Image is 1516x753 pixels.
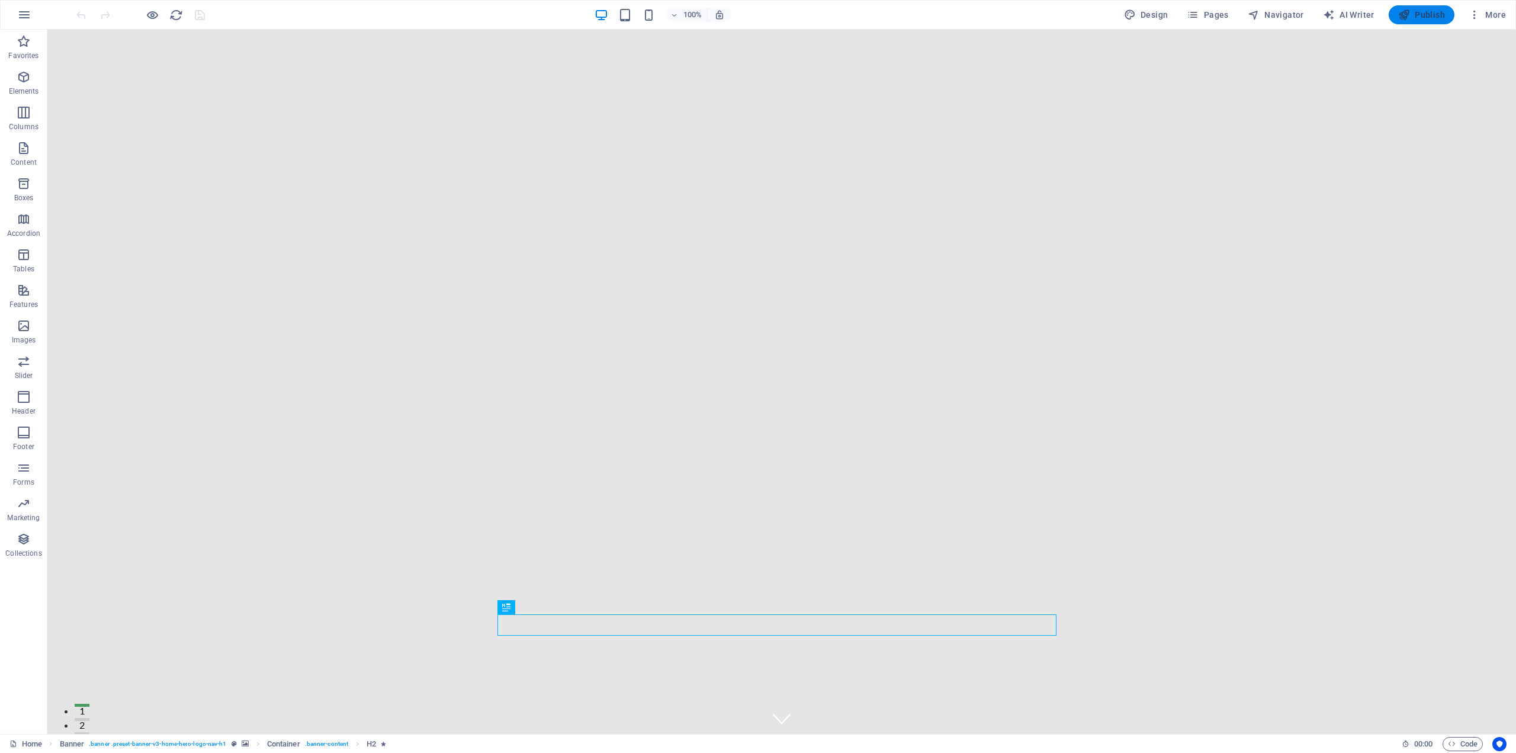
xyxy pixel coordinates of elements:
i: Reload page [169,8,183,22]
span: Click to select. Double-click to edit [60,737,85,751]
button: Navigator [1243,5,1309,24]
nav: breadcrumb [60,737,387,751]
h6: 100% [683,8,702,22]
p: Footer [13,442,34,451]
span: Click to select. Double-click to edit [367,737,376,751]
p: Accordion [7,229,40,238]
i: This element is a customizable preset [232,741,237,747]
button: Click here to leave preview mode and continue editing [145,8,159,22]
button: reload [169,8,183,22]
p: Forms [13,478,34,487]
p: Slider [15,371,33,380]
span: . banner .preset-banner-v3-home-hero-logo-nav-h1 [89,737,226,751]
button: Publish [1389,5,1454,24]
p: Features [9,300,38,309]
button: 1 [27,674,42,677]
p: Favorites [8,51,38,60]
button: 3 [27,703,42,706]
p: Content [11,158,37,167]
button: Usercentrics [1492,737,1507,751]
i: On resize automatically adjust zoom level to fit chosen device. [714,9,725,20]
button: Design [1119,5,1173,24]
p: Boxes [14,193,34,203]
p: Images [12,335,36,345]
button: 2 [27,688,42,691]
button: AI Writer [1318,5,1379,24]
span: Code [1448,737,1478,751]
a: Click to cancel selection. Double-click to open Pages [9,737,42,751]
span: AI Writer [1323,9,1374,21]
i: Element contains an animation [381,741,386,747]
span: Publish [1398,9,1445,21]
p: Elements [9,86,39,96]
button: Code [1443,737,1483,751]
span: More [1469,9,1506,21]
p: Columns [9,122,38,132]
span: Click to select. Double-click to edit [267,737,300,751]
p: Collections [5,549,41,558]
button: Pages [1182,5,1233,24]
i: This element contains a background [242,741,249,747]
p: Header [12,406,36,416]
span: Design [1124,9,1168,21]
span: Navigator [1248,9,1304,21]
h6: Session time [1402,737,1433,751]
button: More [1464,5,1511,24]
span: Pages [1187,9,1228,21]
span: 00 00 [1414,737,1433,751]
button: 100% [666,8,708,22]
span: : [1422,739,1424,748]
div: Design (Ctrl+Alt+Y) [1119,5,1173,24]
p: Tables [13,264,34,274]
p: Marketing [7,513,40,523]
span: . banner-content [305,737,348,751]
